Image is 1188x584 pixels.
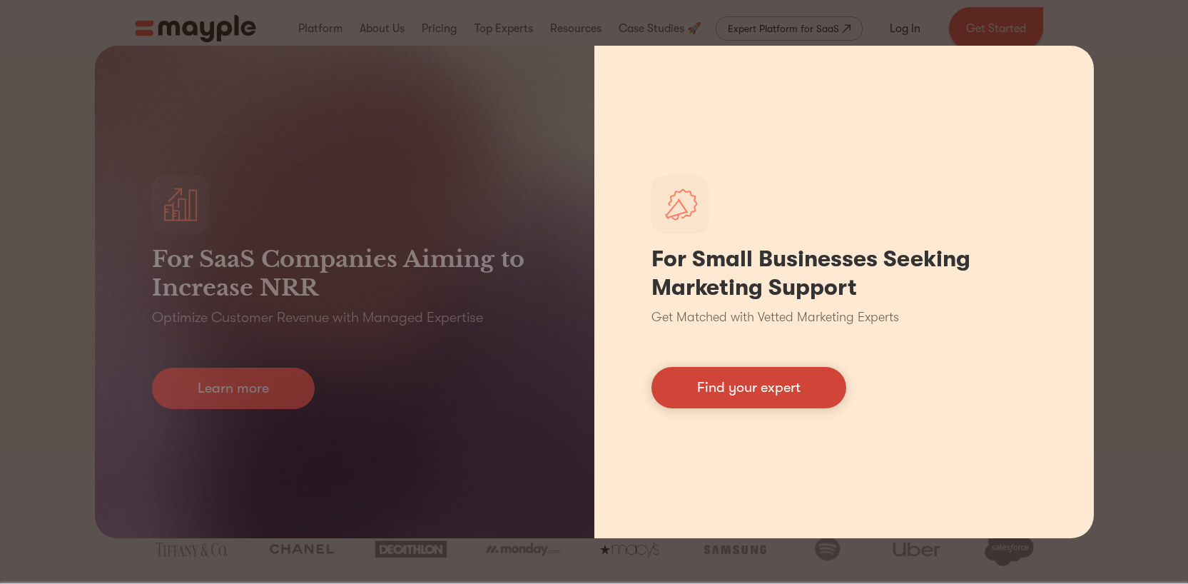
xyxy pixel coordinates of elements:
[651,308,899,327] p: Get Matched with Vetted Marketing Experts
[651,367,846,408] a: Find your expert
[152,245,537,302] h3: For SaaS Companies Aiming to Increase NRR
[152,368,315,409] a: Learn more
[651,245,1037,302] h1: For Small Businesses Seeking Marketing Support
[152,308,483,328] p: Optimize Customer Revenue with Managed Expertise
